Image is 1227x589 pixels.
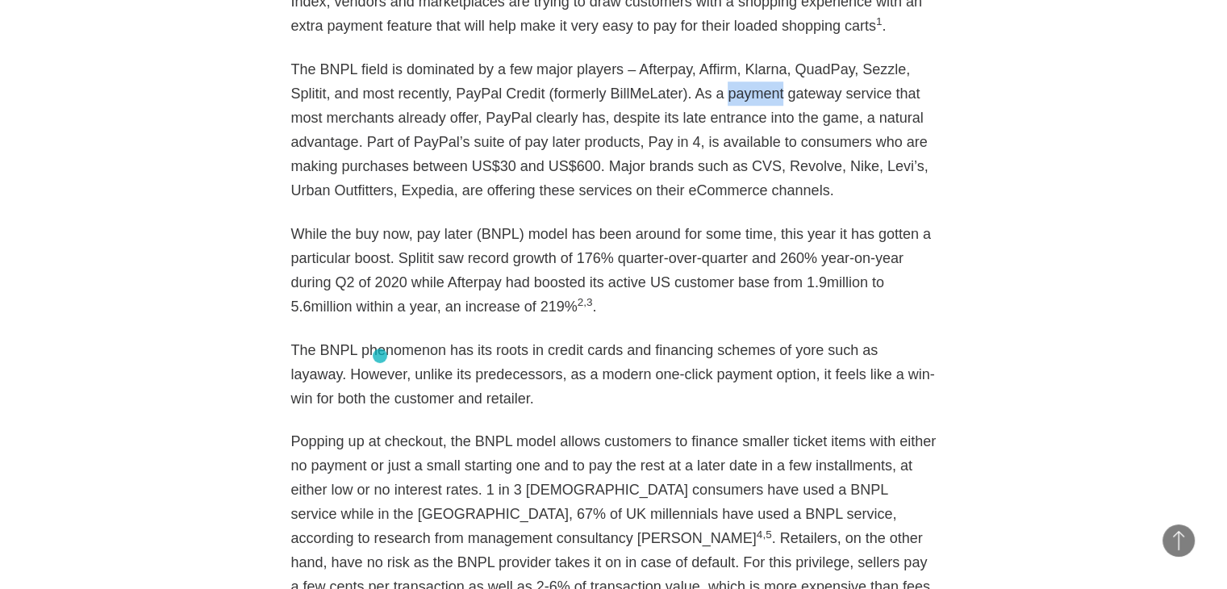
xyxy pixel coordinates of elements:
[757,528,772,541] sup: 4,5
[291,222,937,319] p: While the buy now, pay later (BNPL) model has been around for some time, this year it has gotten ...
[291,338,937,411] p: The BNPL phenomenon has its roots in credit cards and financing schemes of yore such as layaway. ...
[578,296,593,308] sup: 2,3
[291,57,937,203] p: The BNPL field is dominated by a few major players – Afterpay, Affirm, Klarna, QuadPay, Sezzle, S...
[1162,524,1195,557] button: Back to Top
[876,15,883,27] sup: 1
